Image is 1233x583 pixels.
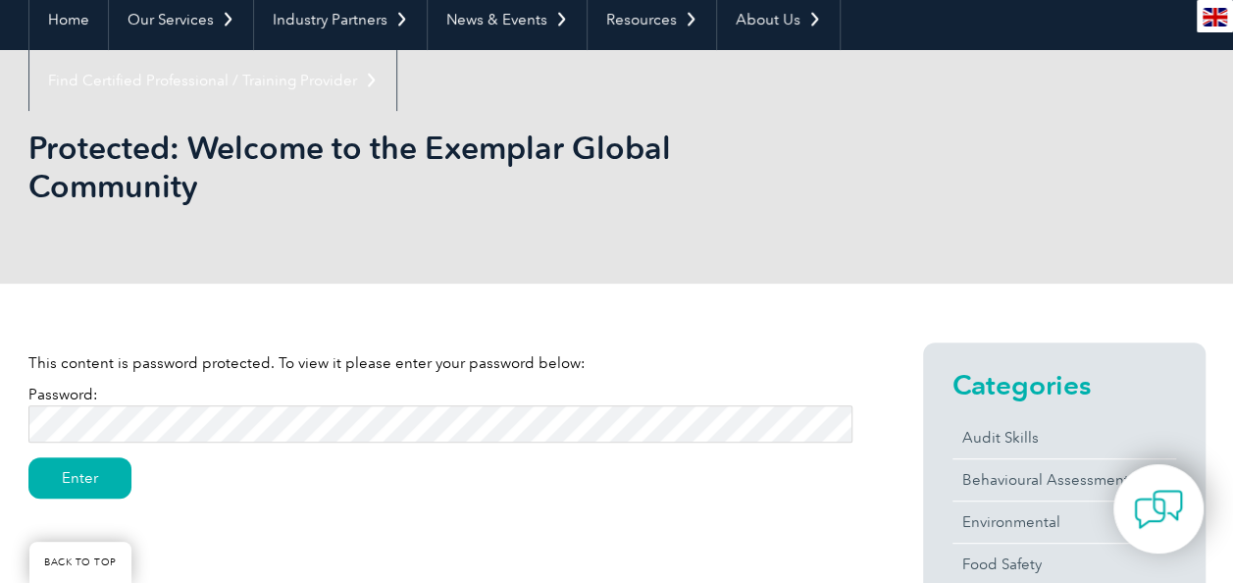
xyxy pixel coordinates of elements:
[952,417,1176,458] a: Audit Skills
[952,369,1176,400] h2: Categories
[28,352,852,374] p: This content is password protected. To view it please enter your password below:
[29,542,131,583] a: BACK TO TOP
[28,386,852,433] label: Password:
[952,459,1176,501] a: Behavioural Assessments
[28,457,131,499] input: Enter
[1203,8,1227,26] img: en
[28,129,782,205] h1: Protected: Welcome to the Exemplar Global Community
[28,405,852,443] input: Password:
[1134,485,1183,534] img: contact-chat.png
[29,50,396,111] a: Find Certified Professional / Training Provider
[952,502,1176,543] a: Environmental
